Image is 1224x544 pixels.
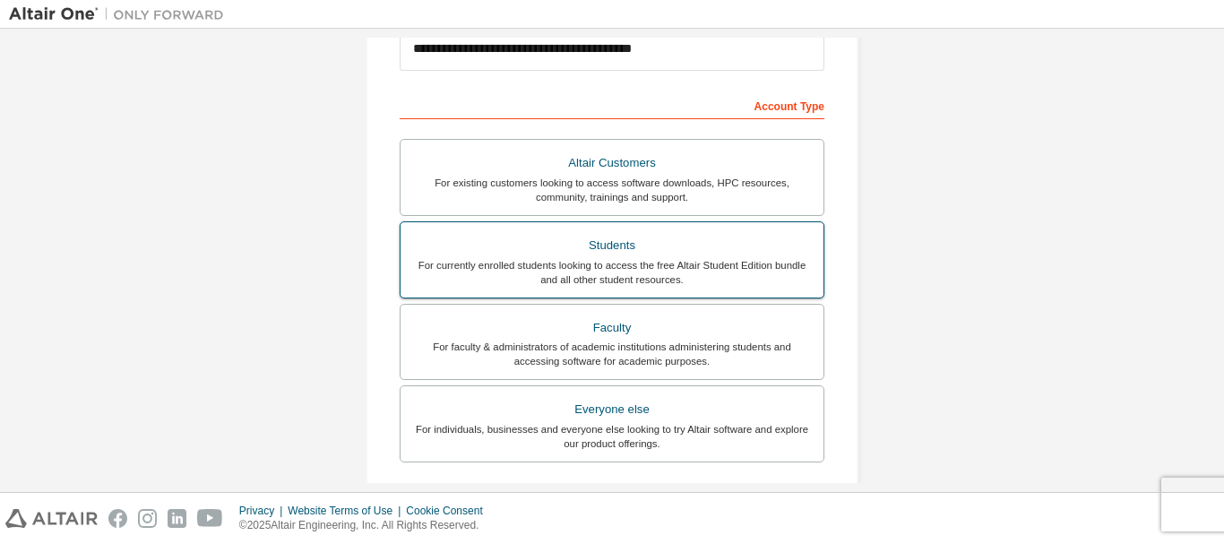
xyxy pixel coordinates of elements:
[411,422,813,451] div: For individuals, businesses and everyone else looking to try Altair software and explore our prod...
[411,176,813,204] div: For existing customers looking to access software downloads, HPC resources, community, trainings ...
[411,233,813,258] div: Students
[138,509,157,528] img: instagram.svg
[411,315,813,341] div: Faculty
[108,509,127,528] img: facebook.svg
[411,258,813,287] div: For currently enrolled students looking to access the free Altair Student Edition bundle and all ...
[411,340,813,368] div: For faculty & administrators of academic institutions administering students and accessing softwa...
[406,504,493,518] div: Cookie Consent
[411,397,813,422] div: Everyone else
[9,5,233,23] img: Altair One
[400,91,824,119] div: Account Type
[168,509,186,528] img: linkedin.svg
[197,509,223,528] img: youtube.svg
[5,509,98,528] img: altair_logo.svg
[239,518,494,533] p: © 2025 Altair Engineering, Inc. All Rights Reserved.
[239,504,288,518] div: Privacy
[411,151,813,176] div: Altair Customers
[288,504,406,518] div: Website Terms of Use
